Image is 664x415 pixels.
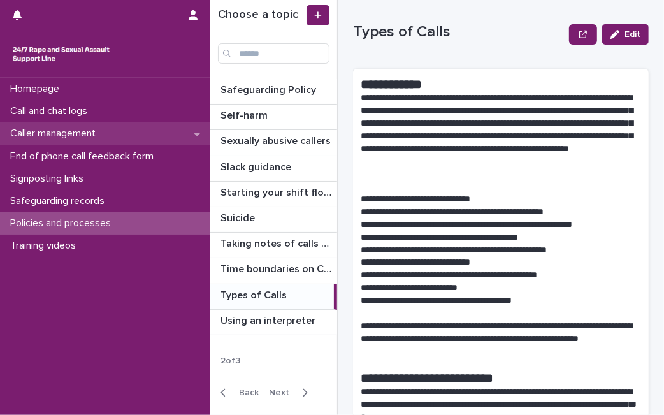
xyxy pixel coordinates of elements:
input: Search [218,43,329,64]
a: Safeguarding PolicySafeguarding Policy [210,79,337,105]
p: Sexually abusive callers [220,133,333,147]
p: Homepage [5,83,69,95]
p: Suicide [220,210,257,224]
p: Starting your shift flowchart [220,184,335,199]
p: Policies and processes [5,217,121,229]
a: SuicideSuicide [210,207,337,233]
button: Back [210,387,264,398]
p: Types of Calls [220,287,289,302]
a: Time boundaries on Calls and ChatsTime boundaries on Calls and Chats [210,258,337,284]
span: Edit [624,30,640,39]
span: Back [231,388,259,397]
a: Using an interpreterUsing an interpreter [210,310,337,335]
p: Safeguarding records [5,195,115,207]
p: Slack guidance [220,159,294,173]
p: 2 of 3 [210,346,250,377]
p: Types of Calls [353,23,564,41]
p: Training videos [5,240,86,252]
a: Self-harmSelf-harm [210,105,337,130]
button: Next [264,387,318,398]
p: End of phone call feedback form [5,150,164,163]
a: Slack guidanceSlack guidance [210,156,337,182]
h1: Choose a topic [218,8,304,22]
p: Caller management [5,127,106,140]
p: Time boundaries on Calls and Chats [220,261,335,275]
p: Safeguarding Policy [220,82,319,96]
button: Edit [602,24,649,45]
a: Types of CallsTypes of Calls [210,284,337,310]
a: Starting your shift flowchartStarting your shift flowchart [210,182,337,207]
img: rhQMoQhaT3yELyF149Cw [10,41,112,67]
a: Taking notes of calls and chatsTaking notes of calls and chats [210,233,337,258]
span: Next [269,388,297,397]
p: Using an interpreter [220,312,318,327]
a: Sexually abusive callersSexually abusive callers [210,130,337,156]
p: Call and chat logs [5,105,97,117]
p: Taking notes of calls and chats [220,235,335,250]
p: Signposting links [5,173,94,185]
p: Self-harm [220,107,270,122]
